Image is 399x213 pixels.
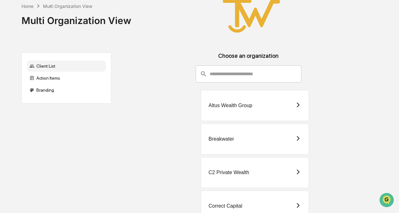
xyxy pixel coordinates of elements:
[63,107,77,112] span: Pylon
[21,48,104,54] div: Start new chat
[209,103,252,108] div: Altus Wealth Group
[27,60,106,72] div: Client List
[43,3,92,9] div: Multi Organization View
[379,192,396,209] iframe: Open customer support
[16,28,104,35] input: Clear
[45,106,77,112] a: Powered byPylon
[43,77,81,88] a: 🗄️Attestations
[13,79,41,86] span: Preclearance
[209,136,234,142] div: Breakwater
[209,170,249,175] div: C2 Private Wealth
[107,50,115,58] button: Start new chat
[52,79,78,86] span: Attestations
[209,203,242,209] div: Correct Capital
[6,92,11,97] div: 🔎
[4,77,43,88] a: 🖐️Preclearance
[21,54,80,59] div: We're available if you need us!
[27,72,106,84] div: Action Items
[6,80,11,85] div: 🖐️
[6,13,115,23] p: How can we help?
[46,80,51,85] div: 🗄️
[4,89,42,100] a: 🔎Data Lookup
[21,10,131,26] div: Multi Organization View
[13,91,40,98] span: Data Lookup
[196,65,301,82] div: consultant-dashboard__filter-organizations-search-bar
[27,84,106,96] div: Branding
[21,3,34,9] div: Home
[116,52,381,65] div: Choose an organization
[6,48,18,59] img: 1746055101610-c473b297-6a78-478c-a979-82029cc54cd1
